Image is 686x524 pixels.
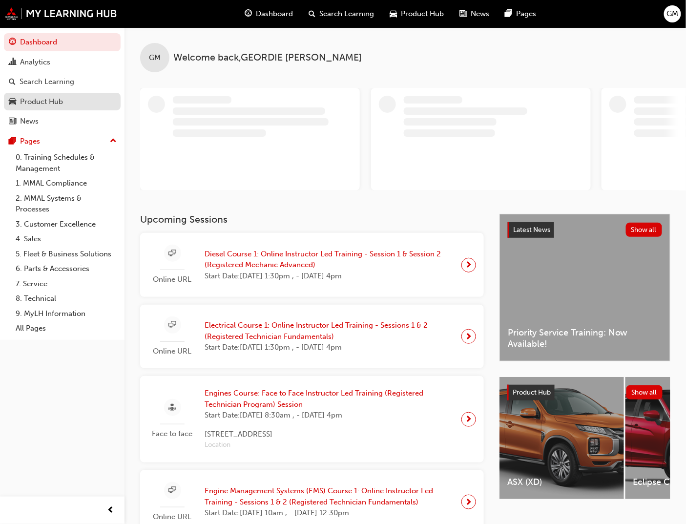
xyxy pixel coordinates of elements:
span: Engines Course: Face to Face Instructor Led Training (Registered Technician Program) Session [205,388,454,410]
span: next-icon [465,413,473,426]
a: 6. Parts & Accessories [12,261,121,276]
span: Welcome back , GEORDIE [PERSON_NAME] [173,52,362,63]
span: ASX (XD) [507,477,616,488]
div: Analytics [20,57,50,68]
span: News [471,8,490,20]
a: car-iconProduct Hub [382,4,452,24]
span: [STREET_ADDRESS] [205,429,454,440]
button: Show all [626,223,663,237]
span: GM [667,8,679,20]
a: Product HubShow all [507,385,663,400]
span: sessionType_ONLINE_URL-icon [169,484,176,497]
button: GM [664,5,681,22]
div: Pages [20,136,40,147]
span: pages-icon [9,137,16,146]
span: Online URL [148,346,197,357]
span: Start Date: [DATE] 1:30pm , - [DATE] 4pm [205,271,454,282]
a: news-iconNews [452,4,498,24]
a: Latest NewsShow allPriority Service Training: Now Available! [499,214,670,361]
div: Product Hub [20,96,63,107]
a: Latest NewsShow all [508,222,662,238]
div: News [20,116,39,127]
span: chart-icon [9,58,16,67]
button: Pages [4,132,121,150]
span: Start Date: [DATE] 8:30am , - [DATE] 4pm [205,410,454,421]
span: Start Date: [DATE] 10am , - [DATE] 12:30pm [205,507,454,519]
img: mmal [5,7,117,20]
span: Electrical Course 1: Online Instructor Led Training - Sessions 1 & 2 (Registered Technician Funda... [205,320,454,342]
span: Diesel Course 1: Online Instructor Led Training - Session 1 & Session 2 (Registered Mechanic Adva... [205,249,454,271]
button: DashboardAnalyticsSearch LearningProduct HubNews [4,31,121,132]
span: news-icon [460,8,467,20]
a: 1. MMAL Compliance [12,176,121,191]
a: pages-iconPages [498,4,544,24]
span: Engine Management Systems (EMS) Course 1: Online Instructor Led Training - Sessions 1 & 2 (Regist... [205,485,454,507]
span: Online URL [148,274,197,285]
a: Search Learning [4,73,121,91]
a: Face to faceEngines Course: Face to Face Instructor Led Training (Registered Technician Program) ... [148,384,476,455]
a: Product Hub [4,93,121,111]
span: guage-icon [245,8,252,20]
span: Pages [517,8,537,20]
span: prev-icon [107,504,115,517]
span: sessionType_FACE_TO_FACE-icon [169,402,176,414]
span: sessionType_ONLINE_URL-icon [169,319,176,331]
span: up-icon [110,135,117,147]
a: 9. MyLH Information [12,306,121,321]
a: Online URLDiesel Course 1: Online Instructor Led Training - Session 1 & Session 2 (Registered Mec... [148,241,476,289]
a: News [4,112,121,130]
a: 8. Technical [12,291,121,306]
span: Search Learning [320,8,374,20]
span: next-icon [465,330,473,343]
span: Product Hub [401,8,444,20]
span: car-icon [390,8,397,20]
span: news-icon [9,117,16,126]
a: 2. MMAL Systems & Processes [12,191,121,217]
button: Show all [626,385,663,399]
span: Latest News [513,226,550,234]
span: search-icon [309,8,316,20]
a: guage-iconDashboard [237,4,301,24]
span: car-icon [9,98,16,106]
a: 4. Sales [12,231,121,247]
div: Search Learning [20,76,74,87]
span: sessionType_ONLINE_URL-icon [169,248,176,260]
a: 5. Fleet & Business Solutions [12,247,121,262]
span: Dashboard [256,8,293,20]
a: 7. Service [12,276,121,292]
a: 3. Customer Excellence [12,217,121,232]
a: ASX (XD) [499,377,624,499]
a: All Pages [12,321,121,336]
span: guage-icon [9,38,16,47]
h3: Upcoming Sessions [140,214,484,225]
span: Face to face [148,428,197,440]
span: next-icon [465,258,473,272]
span: pages-icon [505,8,513,20]
span: Start Date: [DATE] 1:30pm , - [DATE] 4pm [205,342,454,353]
span: search-icon [9,78,16,86]
a: search-iconSearch Learning [301,4,382,24]
span: Priority Service Training: Now Available! [508,327,662,349]
span: GM [149,52,161,63]
span: Online URL [148,511,197,523]
span: next-icon [465,495,473,509]
a: Analytics [4,53,121,71]
span: Location [205,440,454,451]
a: Online URLElectrical Course 1: Online Instructor Led Training - Sessions 1 & 2 (Registered Techni... [148,313,476,361]
span: Product Hub [513,388,551,397]
a: 0. Training Schedules & Management [12,150,121,176]
a: Dashboard [4,33,121,51]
